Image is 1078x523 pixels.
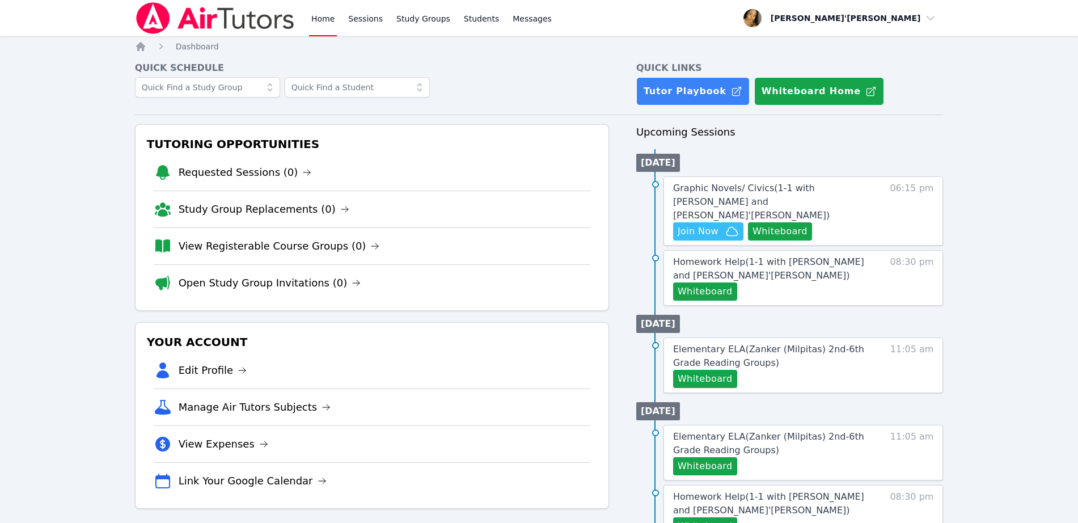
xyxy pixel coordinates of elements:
button: Join Now [673,222,743,241]
button: Whiteboard [673,282,737,301]
a: Homework Help(1-1 with [PERSON_NAME] and [PERSON_NAME]'[PERSON_NAME]) [673,255,869,282]
a: Graphic Novels/ Civics(1-1 with [PERSON_NAME] and [PERSON_NAME]'[PERSON_NAME]) [673,182,869,222]
h3: Tutoring Opportunities [145,134,599,154]
a: Elementary ELA(Zanker (Milpitas) 2nd-6th Grade Reading Groups) [673,430,869,457]
span: Homework Help ( 1-1 with [PERSON_NAME] and [PERSON_NAME]'[PERSON_NAME] ) [673,256,864,281]
span: Messages [513,13,552,24]
input: Quick Find a Student [285,77,430,98]
a: Open Study Group Invitations (0) [179,275,361,291]
button: Whiteboard [748,222,812,241]
a: Edit Profile [179,362,247,378]
nav: Breadcrumb [135,41,944,52]
a: Dashboard [176,41,219,52]
button: Whiteboard [673,370,737,388]
span: Elementary ELA ( Zanker (Milpitas) 2nd-6th Grade Reading Groups ) [673,344,864,368]
a: Tutor Playbook [636,77,750,106]
span: 11:05 am [890,343,934,388]
a: Manage Air Tutors Subjects [179,399,331,415]
img: Air Tutors [135,2,295,34]
span: 06:15 pm [890,182,933,241]
h4: Quick Schedule [135,61,609,75]
button: Whiteboard Home [754,77,884,106]
button: Whiteboard [673,457,737,475]
h3: Your Account [145,332,599,352]
span: 08:30 pm [890,255,933,301]
h3: Upcoming Sessions [636,124,944,140]
span: 11:05 am [890,430,934,475]
a: Homework Help(1-1 with [PERSON_NAME] and [PERSON_NAME]'[PERSON_NAME]) [673,490,869,517]
a: View Expenses [179,436,268,452]
li: [DATE] [636,402,680,420]
span: Join Now [678,225,718,238]
span: Dashboard [176,42,219,51]
a: Study Group Replacements (0) [179,201,349,217]
a: View Registerable Course Groups (0) [179,238,380,254]
input: Quick Find a Study Group [135,77,280,98]
li: [DATE] [636,315,680,333]
a: Link Your Google Calendar [179,473,327,489]
span: Homework Help ( 1-1 with [PERSON_NAME] and [PERSON_NAME]'[PERSON_NAME] ) [673,491,864,516]
a: Requested Sessions (0) [179,165,312,180]
a: Elementary ELA(Zanker (Milpitas) 2nd-6th Grade Reading Groups) [673,343,869,370]
span: Elementary ELA ( Zanker (Milpitas) 2nd-6th Grade Reading Groups ) [673,431,864,455]
span: Graphic Novels/ Civics ( 1-1 with [PERSON_NAME] and [PERSON_NAME]'[PERSON_NAME] ) [673,183,830,221]
li: [DATE] [636,154,680,172]
h4: Quick Links [636,61,944,75]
